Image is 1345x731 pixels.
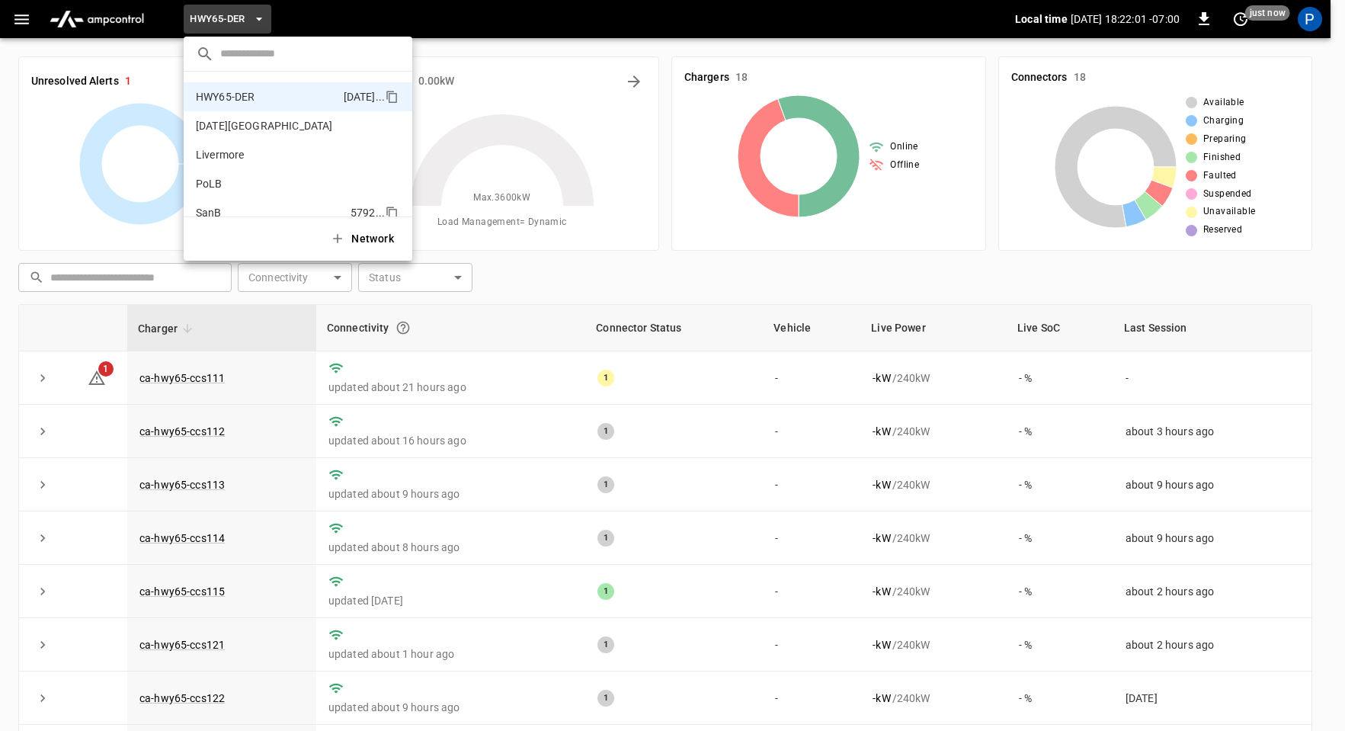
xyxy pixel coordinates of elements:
[196,205,222,220] p: SanB
[384,88,401,106] div: copy
[196,118,332,133] p: [DATE][GEOGRAPHIC_DATA]
[384,204,401,222] div: copy
[196,176,223,191] p: PoLB
[196,89,255,104] p: HWY65-DER
[196,147,244,162] p: Livermore
[321,223,406,255] button: Network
